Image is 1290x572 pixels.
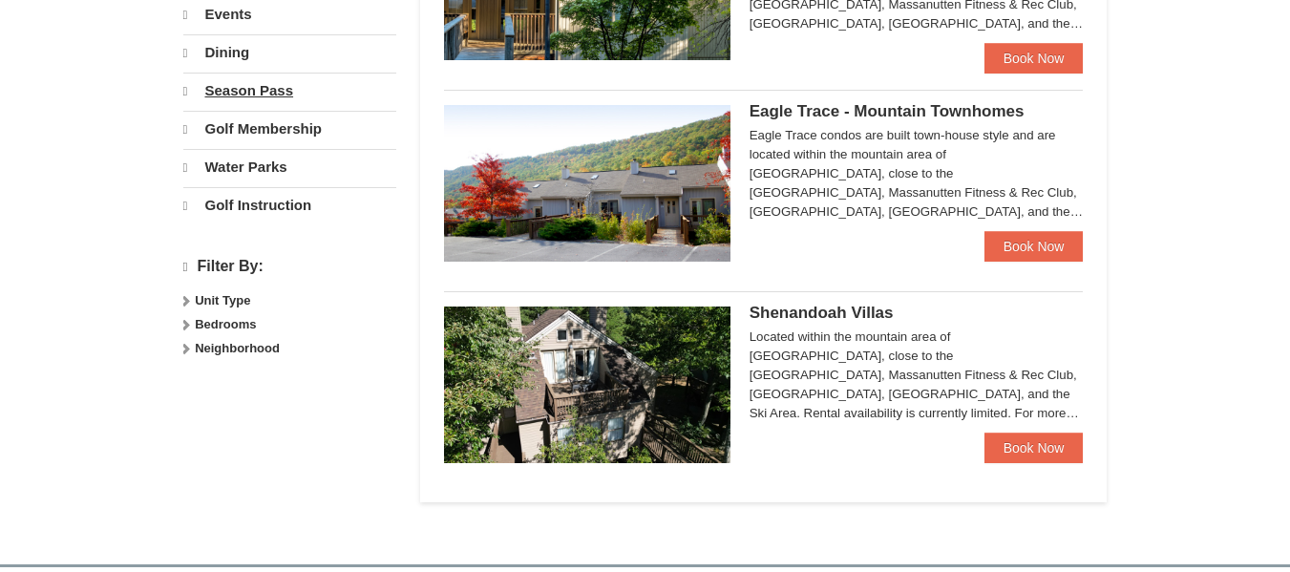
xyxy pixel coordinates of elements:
[195,293,250,307] strong: Unit Type
[183,73,396,109] a: Season Pass
[183,149,396,185] a: Water Parks
[984,231,1084,262] a: Book Now
[984,43,1084,74] a: Book Now
[444,105,730,262] img: 19218983-1-9b289e55.jpg
[195,317,256,331] strong: Bedrooms
[750,102,1025,120] span: Eagle Trace - Mountain Townhomes
[750,328,1084,423] div: Located within the mountain area of [GEOGRAPHIC_DATA], close to the [GEOGRAPHIC_DATA], Massanutte...
[195,341,280,355] strong: Neighborhood
[444,307,730,463] img: 19219019-2-e70bf45f.jpg
[984,433,1084,463] a: Book Now
[183,111,396,147] a: Golf Membership
[183,187,396,223] a: Golf Instruction
[183,34,396,71] a: Dining
[750,304,894,322] span: Shenandoah Villas
[183,258,396,276] h4: Filter By:
[750,126,1084,222] div: Eagle Trace condos are built town-house style and are located within the mountain area of [GEOGRA...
